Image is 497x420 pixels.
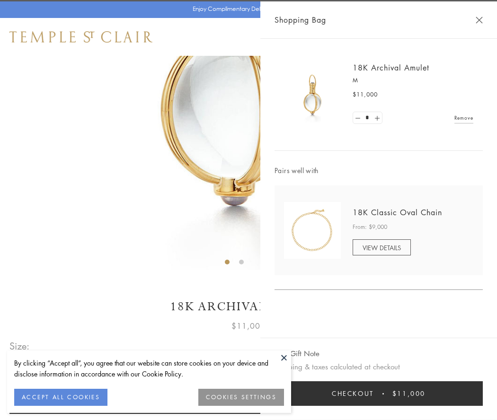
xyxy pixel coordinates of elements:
[392,388,426,399] span: $11,000
[9,31,152,43] img: Temple St. Clair
[14,358,284,379] div: By clicking “Accept all”, you agree that our website can store cookies on your device and disclos...
[275,165,483,176] span: Pairs well with
[372,112,382,124] a: Set quantity to 2
[275,14,326,26] span: Shopping Bag
[353,207,442,218] a: 18K Classic Oval Chain
[353,76,473,85] p: M
[284,66,341,123] img: 18K Archival Amulet
[454,113,473,123] a: Remove
[332,388,374,399] span: Checkout
[9,298,488,315] h1: 18K Archival Amulet
[275,348,319,359] button: Add Gift Note
[275,381,483,406] button: Checkout $11,000
[353,90,378,99] span: $11,000
[353,62,429,73] a: 18K Archival Amulet
[14,389,107,406] button: ACCEPT ALL COOKIES
[9,338,30,354] span: Size:
[193,4,300,14] p: Enjoy Complimentary Delivery & Returns
[353,239,411,255] a: VIEW DETAILS
[284,202,341,259] img: N88865-OV18
[198,389,284,406] button: COOKIES SETTINGS
[353,222,387,232] span: From: $9,000
[353,112,363,124] a: Set quantity to 0
[476,17,483,24] button: Close Shopping Bag
[275,361,483,373] p: Shipping & taxes calculated at checkout
[363,243,401,252] span: VIEW DETAILS
[231,320,266,332] span: $11,000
